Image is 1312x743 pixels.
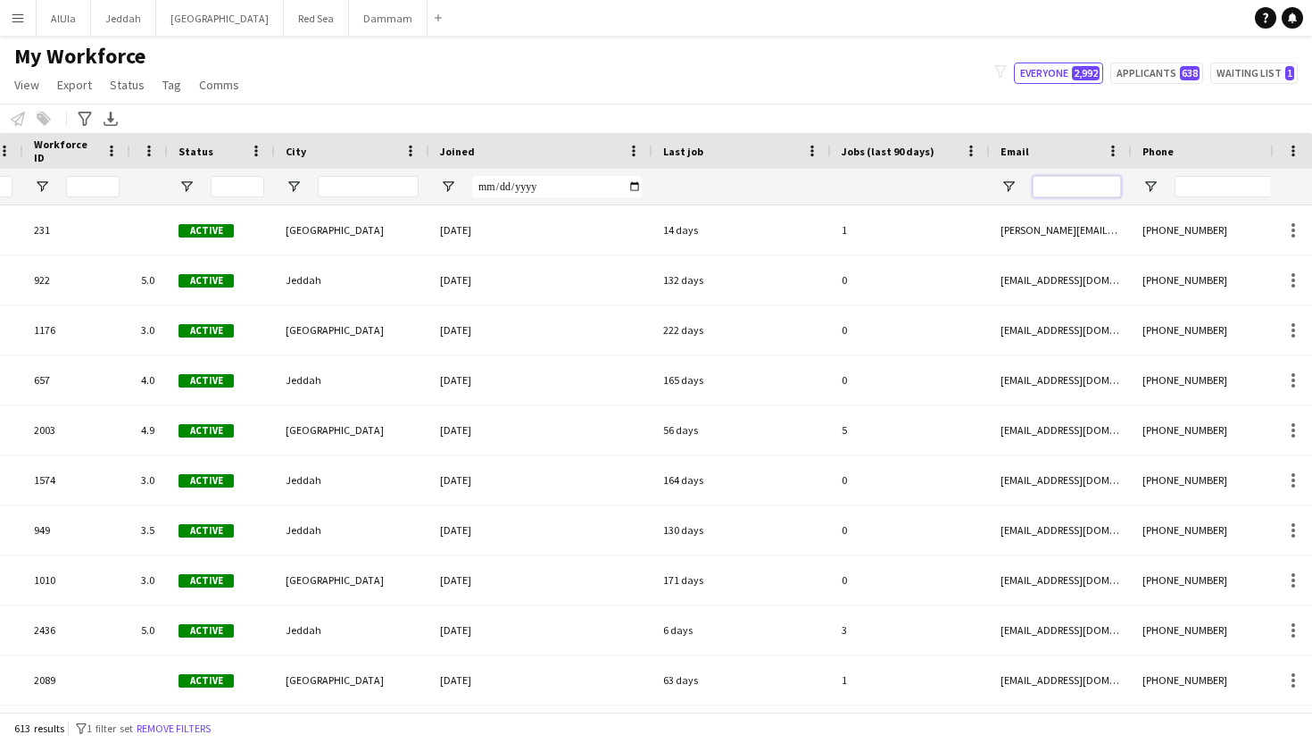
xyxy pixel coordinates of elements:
[179,374,234,388] span: Active
[990,205,1132,255] div: [PERSON_NAME][EMAIL_ADDRESS][DOMAIN_NAME]
[429,605,652,655] div: [DATE]
[179,624,234,638] span: Active
[1110,63,1203,84] button: Applicants638
[990,455,1132,505] div: [EMAIL_ADDRESS][DOMAIN_NAME]
[652,455,831,505] div: 164 days
[429,205,652,255] div: [DATE]
[440,145,475,158] span: Joined
[275,655,429,705] div: [GEOGRAPHIC_DATA]
[130,555,168,605] div: 3.0
[23,405,130,455] div: 2003
[831,455,990,505] div: 0
[110,77,145,93] span: Status
[831,255,990,305] div: 0
[429,555,652,605] div: [DATE]
[472,176,642,197] input: Joined Filter Input
[23,255,130,305] div: 922
[1001,145,1029,158] span: Email
[192,73,246,96] a: Comms
[23,505,130,555] div: 949
[100,108,121,129] app-action-btn: Export XLSX
[23,605,130,655] div: 2436
[429,355,652,405] div: [DATE]
[1001,179,1017,195] button: Open Filter Menu
[1285,66,1294,80] span: 1
[23,555,130,605] div: 1010
[130,255,168,305] div: 5.0
[652,405,831,455] div: 56 days
[429,305,652,355] div: [DATE]
[275,455,429,505] div: Jeddah
[429,655,652,705] div: [DATE]
[1180,66,1200,80] span: 638
[842,145,934,158] span: Jobs (last 90 days)
[831,355,990,405] div: 0
[318,176,419,197] input: City Filter Input
[652,555,831,605] div: 171 days
[130,505,168,555] div: 3.5
[429,455,652,505] div: [DATE]
[652,655,831,705] div: 63 days
[50,73,99,96] a: Export
[1142,179,1158,195] button: Open Filter Menu
[349,1,428,36] button: Dammam
[990,655,1132,705] div: [EMAIL_ADDRESS][DOMAIN_NAME]
[91,1,156,36] button: Jeddah
[179,474,234,488] span: Active
[156,1,284,36] button: [GEOGRAPHIC_DATA]
[1072,66,1100,80] span: 2,992
[14,77,39,93] span: View
[23,305,130,355] div: 1176
[1014,63,1103,84] button: Everyone2,992
[130,455,168,505] div: 3.0
[179,145,213,158] span: Status
[831,605,990,655] div: 3
[275,305,429,355] div: [GEOGRAPHIC_DATA]
[831,505,990,555] div: 0
[23,655,130,705] div: 2089
[275,605,429,655] div: Jeddah
[155,73,188,96] a: Tag
[663,145,703,158] span: Last job
[179,524,234,538] span: Active
[990,355,1132,405] div: [EMAIL_ADDRESS][DOMAIN_NAME]
[74,108,95,129] app-action-btn: Advanced filters
[162,77,181,93] span: Tag
[23,205,130,255] div: 231
[990,505,1132,555] div: [EMAIL_ADDRESS][DOMAIN_NAME]
[37,1,91,36] button: AlUla
[66,176,120,197] input: Workforce ID Filter Input
[179,674,234,688] span: Active
[652,255,831,305] div: 132 days
[34,179,50,195] button: Open Filter Menu
[1033,176,1121,197] input: Email Filter Input
[23,455,130,505] div: 1574
[990,405,1132,455] div: [EMAIL_ADDRESS][DOMAIN_NAME]
[440,179,456,195] button: Open Filter Menu
[133,719,214,739] button: Remove filters
[286,179,302,195] button: Open Filter Menu
[14,43,145,70] span: My Workforce
[831,205,990,255] div: 1
[130,305,168,355] div: 3.0
[57,77,92,93] span: Export
[130,605,168,655] div: 5.0
[179,179,195,195] button: Open Filter Menu
[275,505,429,555] div: Jeddah
[130,355,168,405] div: 4.0
[990,255,1132,305] div: [EMAIL_ADDRESS][DOMAIN_NAME]
[990,555,1132,605] div: [EMAIL_ADDRESS][DOMAIN_NAME]
[831,405,990,455] div: 5
[652,505,831,555] div: 130 days
[179,424,234,438] span: Active
[652,605,831,655] div: 6 days
[652,305,831,355] div: 222 days
[1210,63,1298,84] button: Waiting list1
[831,655,990,705] div: 1
[87,722,133,735] span: 1 filter set
[130,405,168,455] div: 4.9
[275,555,429,605] div: [GEOGRAPHIC_DATA]
[275,205,429,255] div: [GEOGRAPHIC_DATA]
[34,138,98,164] span: Workforce ID
[179,324,234,338] span: Active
